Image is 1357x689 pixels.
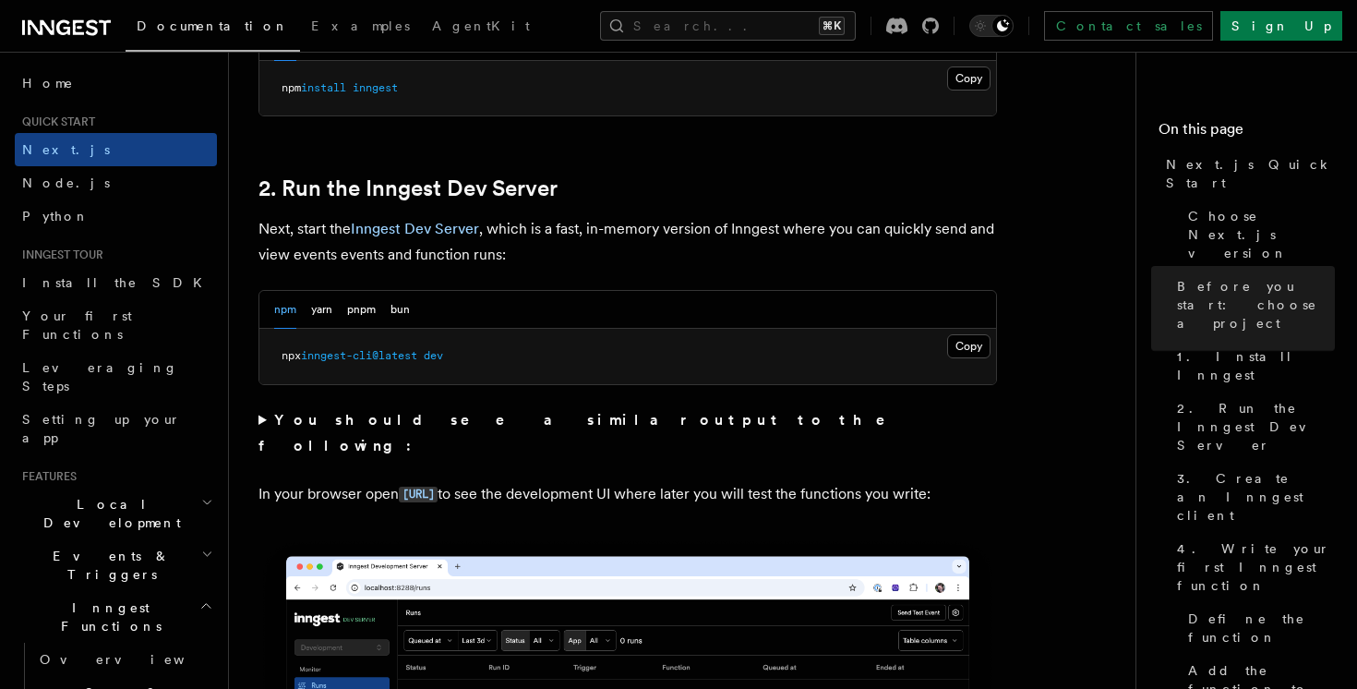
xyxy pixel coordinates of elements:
[947,334,991,358] button: Copy
[15,488,217,539] button: Local Development
[1188,610,1335,647] span: Define the function
[432,18,530,33] span: AgentKit
[22,412,181,445] span: Setting up your app
[947,66,991,91] button: Copy
[1181,199,1335,270] a: Choose Next.js version
[15,351,217,403] a: Leveraging Steps
[1177,469,1335,525] span: 3. Create an Inngest client
[258,407,997,459] summary: You should see a similar output to the following:
[15,591,217,643] button: Inngest Functions
[311,291,332,329] button: yarn
[969,15,1014,37] button: Toggle dark mode
[600,11,856,41] button: Search...⌘K
[258,411,911,454] strong: You should see a similar output to the following:
[1170,462,1335,532] a: 3. Create an Inngest client
[126,6,300,52] a: Documentation
[22,308,132,342] span: Your first Functions
[1044,11,1213,41] a: Contact sales
[15,539,217,591] button: Events & Triggers
[15,133,217,166] a: Next.js
[301,81,346,94] span: install
[1177,277,1335,332] span: Before you start: choose a project
[1170,532,1335,602] a: 4. Write your first Inngest function
[390,291,410,329] button: bun
[1166,155,1335,192] span: Next.js Quick Start
[300,6,421,50] a: Examples
[1159,148,1335,199] a: Next.js Quick Start
[351,220,479,237] a: Inngest Dev Server
[1177,399,1335,454] span: 2. Run the Inngest Dev Server
[399,487,438,502] code: [URL]
[258,481,997,508] p: In your browser open to see the development UI where later you will test the functions you write:
[399,485,438,502] a: [URL]
[1220,11,1342,41] a: Sign Up
[15,115,95,129] span: Quick start
[347,291,376,329] button: pnpm
[15,299,217,351] a: Your first Functions
[282,81,301,94] span: npm
[1188,207,1335,262] span: Choose Next.js version
[15,547,201,584] span: Events & Triggers
[15,403,217,454] a: Setting up your app
[22,209,90,224] span: Python
[15,598,199,635] span: Inngest Functions
[421,6,541,50] a: AgentKit
[22,74,74,92] span: Home
[15,166,217,199] a: Node.js
[1181,602,1335,654] a: Define the function
[15,66,217,100] a: Home
[301,349,417,362] span: inngest-cli@latest
[274,291,296,329] button: npm
[258,175,558,201] a: 2. Run the Inngest Dev Server
[15,199,217,233] a: Python
[353,81,398,94] span: inngest
[1170,340,1335,392] a: 1. Install Inngest
[1177,539,1335,595] span: 4. Write your first Inngest function
[1177,347,1335,384] span: 1. Install Inngest
[22,142,110,157] span: Next.js
[40,652,230,667] span: Overview
[22,275,213,290] span: Install the SDK
[1159,118,1335,148] h4: On this page
[819,17,845,35] kbd: ⌘K
[282,349,301,362] span: npx
[22,175,110,190] span: Node.js
[1170,392,1335,462] a: 2. Run the Inngest Dev Server
[15,266,217,299] a: Install the SDK
[258,216,997,268] p: Next, start the , which is a fast, in-memory version of Inngest where you can quickly send and vi...
[1170,270,1335,340] a: Before you start: choose a project
[22,360,178,393] span: Leveraging Steps
[137,18,289,33] span: Documentation
[15,248,103,262] span: Inngest tour
[15,469,77,484] span: Features
[15,495,201,532] span: Local Development
[311,18,410,33] span: Examples
[32,643,217,676] a: Overview
[424,349,443,362] span: dev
